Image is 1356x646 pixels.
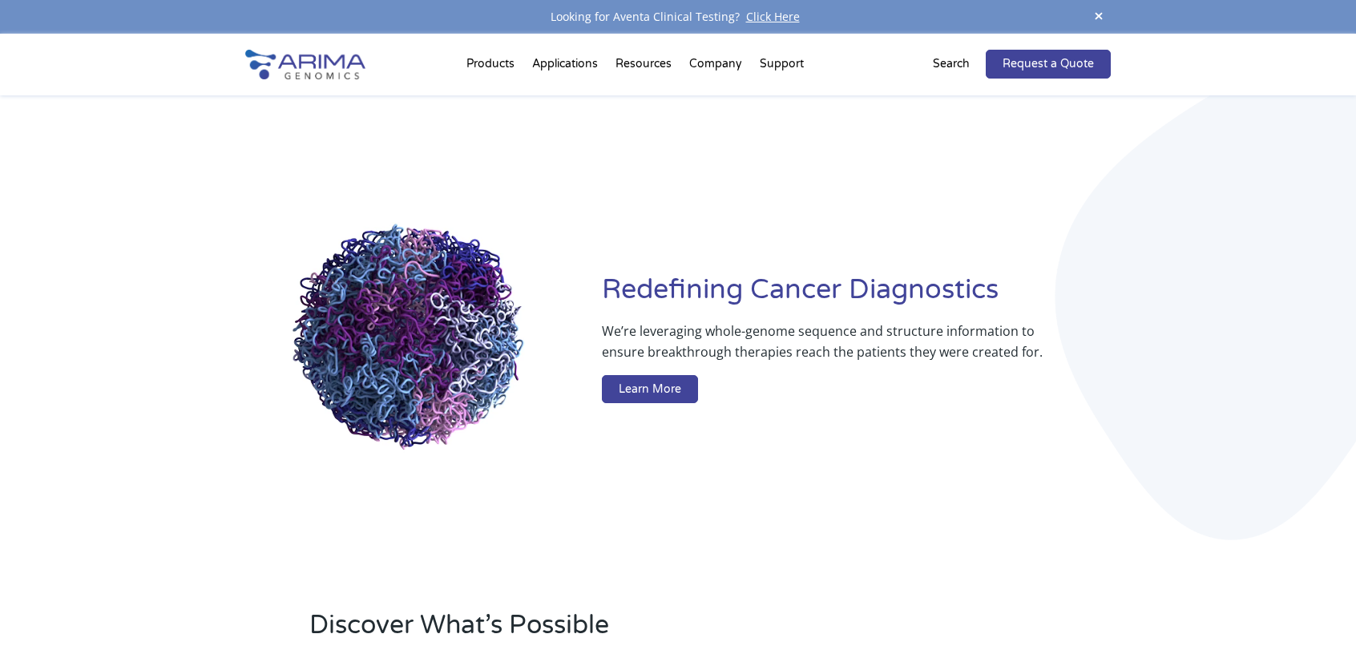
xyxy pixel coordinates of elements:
[602,272,1111,321] h1: Redefining Cancer Diagnostics
[986,50,1111,79] a: Request a Quote
[933,54,970,75] p: Search
[740,9,806,24] a: Click Here
[245,50,365,79] img: Arima-Genomics-logo
[602,321,1047,375] p: We’re leveraging whole-genome sequence and structure information to ensure breakthrough therapies...
[602,375,698,404] a: Learn More
[245,6,1111,27] div: Looking for Aventa Clinical Testing?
